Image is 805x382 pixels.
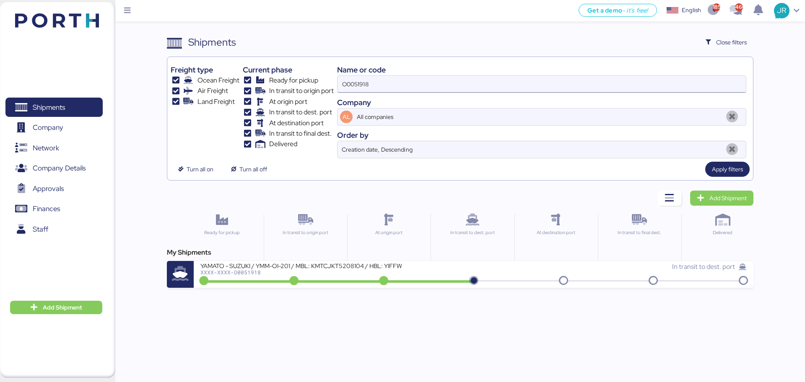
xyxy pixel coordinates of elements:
span: Ocean Freight [197,75,239,85]
span: Company [33,121,63,134]
a: Shipments [5,98,103,117]
span: Delivered [269,139,297,149]
div: YAMATO - SUZUKI / YMM-OI-201 / MBL: KMTCJKT5208104 / HBL: YIFFW0146095 / FCL [200,262,402,269]
span: In transit to dest. port [269,107,332,117]
span: At destination port [269,118,324,128]
button: Apply filters [705,162,750,177]
span: Air Freight [197,86,228,96]
button: Turn all off [223,162,274,177]
span: Finances [33,203,60,215]
div: Order by [337,129,746,141]
span: In transit to dest. port [672,262,735,271]
span: Close filters [716,37,747,47]
span: JR [777,5,786,16]
a: Network [5,138,103,157]
span: Turn all off [239,164,267,174]
button: Turn all on [171,162,220,177]
button: Close filters [699,35,753,50]
div: Current phase [243,64,334,75]
a: Company [5,118,103,137]
span: Add Shipment [43,302,82,312]
div: In transit to dest. port [434,229,510,236]
span: Turn all on [187,164,213,174]
button: Menu [120,4,135,18]
button: Add Shipment [10,301,102,314]
span: Company Details [33,162,86,174]
div: At origin port [351,229,427,236]
div: In transit to final dest. [602,229,678,236]
span: Apply filters [712,164,743,174]
span: In transit to origin port [269,86,334,96]
div: Company [337,97,746,108]
div: Freight type [171,64,239,75]
a: Add Shipment [690,191,753,206]
a: Finances [5,199,103,219]
span: Shipments [33,101,65,114]
a: Company Details [5,159,103,178]
span: AL [343,112,351,121]
span: Network [33,142,59,154]
div: XXXX-XXXX-O0051918 [200,269,402,275]
span: Land Freight [197,97,235,107]
span: Approvals [33,183,64,195]
div: Delivered [685,229,761,236]
span: In transit to final dest. [269,129,332,139]
div: Ready for pickup [184,229,260,236]
a: Approvals [5,179,103,198]
input: AL [355,108,722,125]
div: My Shipments [167,248,753,258]
div: At destination port [518,229,594,236]
span: Ready for pickup [269,75,318,85]
div: In transit to origin port [267,229,343,236]
span: Staff [33,223,48,235]
span: At origin port [269,97,307,107]
div: Shipments [188,35,236,50]
a: Staff [5,219,103,239]
span: Add Shipment [709,193,747,203]
div: Name or code [337,64,746,75]
div: English [682,6,701,15]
